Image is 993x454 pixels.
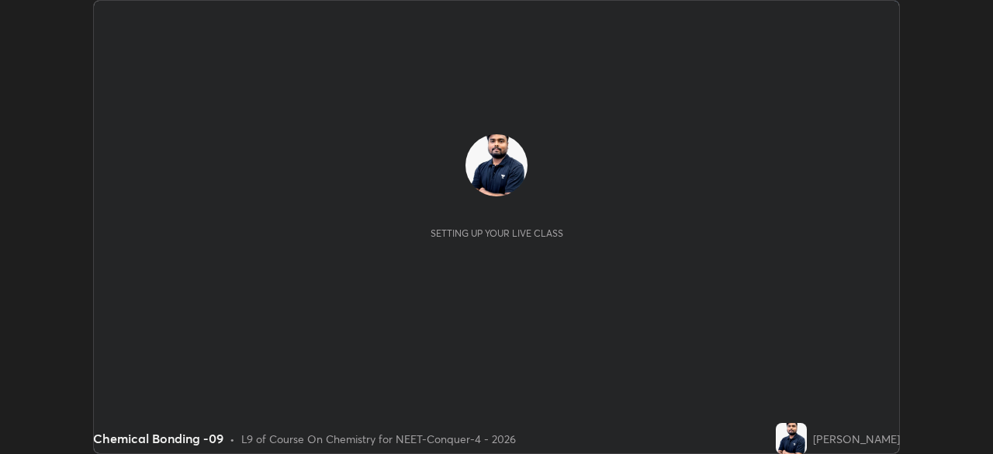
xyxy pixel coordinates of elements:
img: d3afc91c8d51471cb35968126d237139.jpg [776,423,807,454]
div: Chemical Bonding -09 [93,429,223,448]
div: • [230,431,235,447]
img: d3afc91c8d51471cb35968126d237139.jpg [465,134,528,196]
div: L9 of Course On Chemistry for NEET-Conquer-4 - 2026 [241,431,516,447]
div: Setting up your live class [431,227,563,239]
div: [PERSON_NAME] [813,431,900,447]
